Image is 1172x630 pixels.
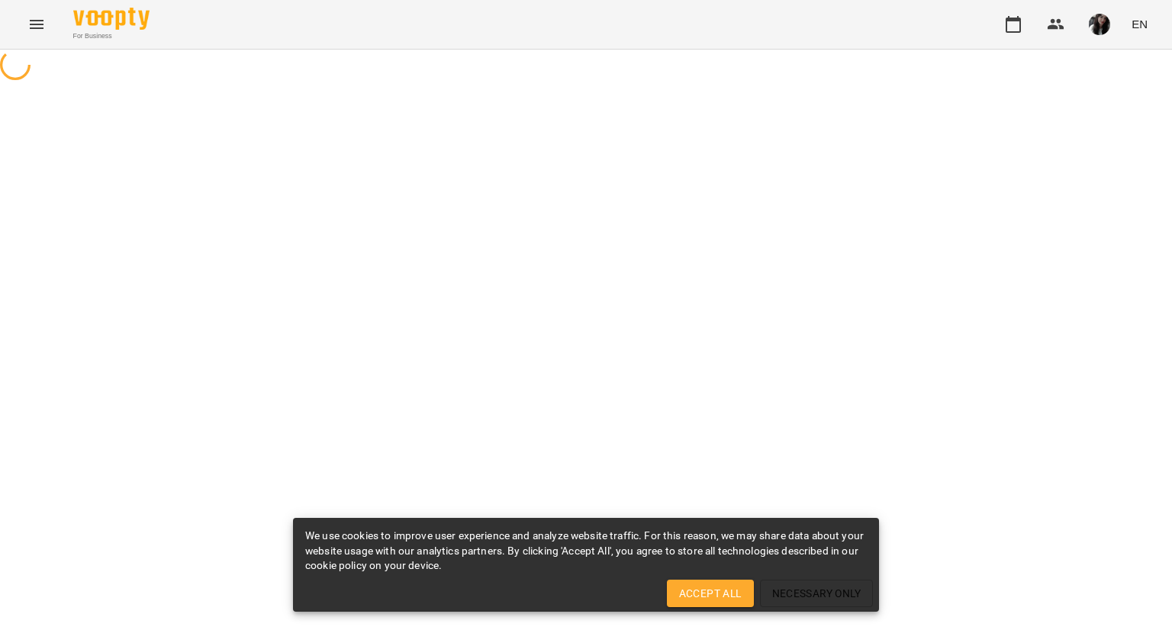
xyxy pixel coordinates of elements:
button: Menu [18,6,55,43]
img: d9ea9a7fe13608e6f244c4400442cb9c.jpg [1089,14,1110,35]
span: For Business [73,31,150,41]
img: Voopty Logo [73,8,150,30]
button: EN [1125,10,1154,38]
span: EN [1132,16,1148,32]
